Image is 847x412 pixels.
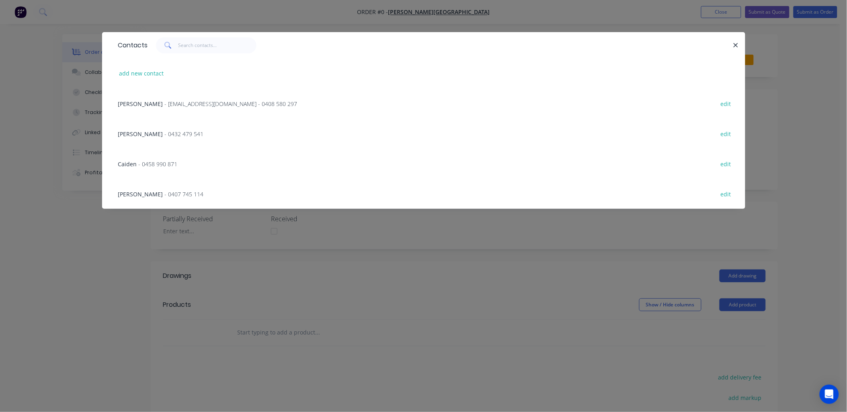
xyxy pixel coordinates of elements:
[820,385,839,404] div: Open Intercom Messenger
[165,130,204,138] span: - 0432 479 541
[114,33,148,58] div: Contacts
[118,190,163,198] span: [PERSON_NAME]
[717,158,736,169] button: edit
[717,128,736,139] button: edit
[118,130,163,138] span: [PERSON_NAME]
[139,160,178,168] span: - 0458 990 871
[115,68,168,79] button: add new contact
[118,160,137,168] span: Caiden
[118,100,163,108] span: [PERSON_NAME]
[165,190,204,198] span: - 0407 745 114
[717,188,736,199] button: edit
[178,37,256,53] input: Search contacts...
[717,98,736,109] button: edit
[165,100,297,108] span: - [EMAIL_ADDRESS][DOMAIN_NAME] - 0408 580 297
